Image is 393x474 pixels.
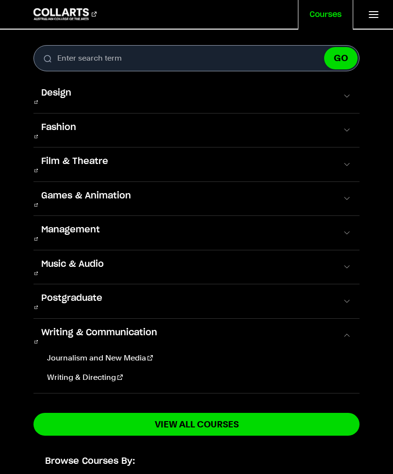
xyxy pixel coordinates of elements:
a: Postgraduate [33,292,110,311]
button: Fashion [33,114,360,147]
a: Writing & Communication [33,327,165,345]
form: Search [33,45,360,71]
span: Postgraduate [33,292,110,305]
a: Film & Theatre [33,155,116,174]
a: Writing & Directing [43,372,352,383]
button: Games & Animation [33,182,360,216]
span: Writing & Communication [33,327,165,339]
a: Fashion [33,121,84,140]
span: Games & Animation [33,190,139,202]
div: Go to homepage [33,8,97,20]
a: View All Courses [33,413,360,436]
button: Design [33,79,360,113]
a: Management [33,224,108,242]
input: Enter search term [33,45,360,71]
span: Film & Theatre [33,155,116,168]
a: Games & Animation [33,190,139,208]
span: Fashion [33,121,84,134]
button: GO [324,47,358,69]
span: Management [33,224,108,236]
span: Music & Audio [33,258,112,271]
button: Management [33,216,360,250]
span: Design [33,87,79,99]
a: Design [33,87,79,105]
a: Journalism and New Media [43,352,352,364]
button: Writing & Communication [33,319,360,353]
button: Music & Audio [33,250,360,284]
h5: Browse Courses By: [33,455,360,468]
a: Music & Audio [33,258,112,277]
button: Film & Theatre [33,147,360,181]
button: Postgraduate [33,284,360,318]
